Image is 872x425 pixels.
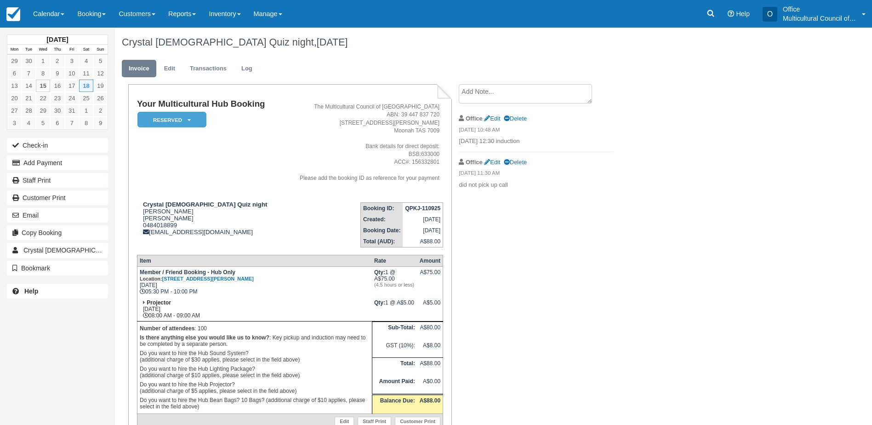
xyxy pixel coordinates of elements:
a: 15 [36,80,50,92]
td: A$80.00 [417,322,443,340]
td: [DATE] [403,225,443,236]
span: Crystal [DEMOGRAPHIC_DATA] Quiz night [23,247,148,254]
strong: Crystal [DEMOGRAPHIC_DATA] Quiz night [143,201,268,208]
p: Do you want to hire the Hub Lighting Package? (additional charge of $10 applies, please select in... [140,364,370,380]
strong: Number of attendees [140,325,194,332]
a: 25 [79,92,93,104]
a: 7 [22,67,36,80]
button: Bookmark [7,261,108,276]
a: 6 [50,117,64,129]
strong: QPKJ-110925 [405,205,440,212]
div: A$5.00 [420,299,440,313]
th: Total (AUD): [361,236,403,247]
a: 5 [93,55,108,67]
td: GST (10%): [372,340,417,358]
th: Tue [22,45,36,55]
div: [PERSON_NAME] [PERSON_NAME] 0484018899 [EMAIL_ADDRESS][DOMAIN_NAME] [137,201,281,235]
th: Amount Paid: [372,376,417,395]
td: [DATE] [403,214,443,225]
a: Edit [484,159,500,166]
p: Multicultural Council of [GEOGRAPHIC_DATA] [783,14,856,23]
p: : Key pickup and induction may need to be completed by a separate person. [140,333,370,349]
th: Item [137,255,372,266]
th: Total: [372,358,417,376]
a: 2 [50,55,64,67]
td: 1 @ A$5.00 [372,297,417,322]
div: A$75.00 [420,269,440,283]
p: Do you want to hire the Hub Bean Bags? 10 Bags? (additional charge of $10 applies, please select ... [140,396,370,411]
a: 18 [79,80,93,92]
a: 1 [36,55,50,67]
td: A$8.00 [417,340,443,358]
a: 9 [93,117,108,129]
th: Wed [36,45,50,55]
strong: Is there anything else you would like us to know? [140,334,269,341]
p: [DATE] 12:30 induction [459,137,614,146]
td: 1 @ A$75.00 [372,266,417,297]
td: [DATE] 08:00 AM - 09:00 AM [137,297,372,322]
strong: A$88.00 [420,397,440,404]
a: Delete [504,159,527,166]
a: Customer Print [7,190,108,205]
a: 30 [50,104,64,117]
strong: [DATE] [46,36,68,43]
strong: Member / Friend Booking - Hub Only [140,269,254,282]
a: 27 [7,104,22,117]
th: Sub-Total: [372,322,417,340]
th: Fri [65,45,79,55]
a: [STREET_ADDRESS][PERSON_NAME] [162,276,254,281]
a: 3 [65,55,79,67]
a: 3 [7,117,22,129]
th: Sat [79,45,93,55]
th: Amount [417,255,443,266]
a: 1 [79,104,93,117]
strong: Office [466,159,483,166]
b: Help [24,287,38,295]
p: Do you want to hire the Hub Projector? (additional charge of $5 applies, please select in the fie... [140,380,370,396]
a: 11 [79,67,93,80]
p: Do you want to hire the Hub Sound System? (additional charge of $30 applies, please select in the... [140,349,370,364]
strong: Office [466,115,483,122]
td: A$88.00 [403,236,443,247]
a: 16 [50,80,64,92]
a: 7 [65,117,79,129]
th: Booking ID: [361,202,403,214]
a: 23 [50,92,64,104]
a: 24 [65,92,79,104]
a: 17 [65,80,79,92]
a: Staff Print [7,173,108,188]
a: Help [7,284,108,299]
strong: Projector [147,299,171,306]
a: 10 [65,67,79,80]
em: Reserved [137,112,206,128]
a: 5 [36,117,50,129]
a: 9 [50,67,64,80]
a: Log [234,60,259,78]
a: 4 [22,117,36,129]
a: 28 [22,104,36,117]
a: Reserved [137,111,203,128]
button: Copy Booking [7,225,108,240]
a: Edit [484,115,500,122]
a: 6 [7,67,22,80]
a: Crystal [DEMOGRAPHIC_DATA] Quiz night [7,243,108,258]
p: : 100 [140,324,370,333]
small: Location: [140,276,254,281]
a: 12 [93,67,108,80]
a: Invoice [122,60,156,78]
td: [DATE] 05:30 PM - 10:00 PM [137,266,372,297]
th: Balance Due: [372,395,417,414]
h1: Crystal [DEMOGRAPHIC_DATA] Quiz night, [122,37,762,48]
button: Check-in [7,138,108,153]
a: 2 [93,104,108,117]
a: 20 [7,92,22,104]
address: The Multicultural Council of [GEOGRAPHIC_DATA] ABN: 39 447 837 720 [STREET_ADDRESS][PERSON_NAME] ... [285,103,439,182]
th: Created: [361,214,403,225]
em: [DATE] 11:30 AM [459,169,614,179]
strong: Qty [374,269,385,276]
img: checkfront-main-nav-mini-logo.png [6,7,20,21]
a: 29 [36,104,50,117]
button: Add Payment [7,155,108,170]
span: [DATE] [317,36,348,48]
th: Mon [7,45,22,55]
